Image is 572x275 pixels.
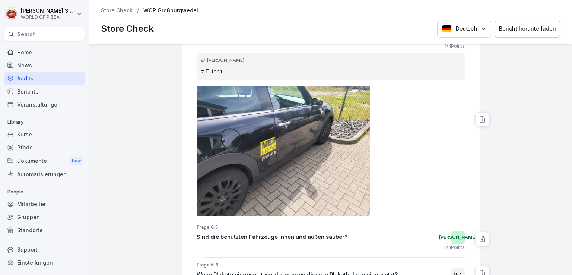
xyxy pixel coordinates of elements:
[455,25,477,33] p: Deutsch
[4,98,85,111] a: Veranstaltungen
[4,224,85,237] a: Standorte
[4,256,85,269] a: Einstellungen
[4,211,85,224] a: Gruppen
[137,7,139,14] p: /
[445,244,465,251] p: 1 / 1 Points
[197,262,465,268] p: Frage 6.6
[201,67,460,75] p: z.T. fehlt
[4,46,85,59] a: Home
[4,168,85,181] a: Automatisierungen
[4,59,85,72] a: News
[201,57,460,64] div: [PERSON_NAME]
[4,85,85,98] a: Berichte
[451,231,465,244] div: [PERSON_NAME]
[101,22,154,35] p: Store Check
[437,20,491,38] button: Language
[495,20,560,38] button: Bericht herunterladen
[197,224,465,231] p: Frage 6.5
[4,116,85,128] p: Library
[101,7,133,14] a: Store Check
[4,197,85,211] a: Mitarbeiter
[4,141,85,154] a: Pfade
[442,25,452,32] img: Deutsch
[197,233,347,241] p: Sind die benutzten Fahrzeuge innen und außen sauber?
[21,8,75,14] p: [PERSON_NAME] Seraphim
[445,43,465,50] p: 1 / 1 Points
[4,72,85,85] a: Audits
[143,7,198,14] p: WOP Großburgwedel
[197,86,371,216] img: uj8ekataxnimo7760dh5au5q.png
[18,31,36,38] p: Search
[4,154,85,168] div: Dokumente
[4,154,85,168] a: DokumenteNew
[4,128,85,141] a: Kurse
[70,157,83,165] div: New
[499,25,556,33] div: Bericht herunterladen
[4,243,85,256] div: Support
[21,15,75,20] p: WORLD OF PIZZA
[4,186,85,198] p: People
